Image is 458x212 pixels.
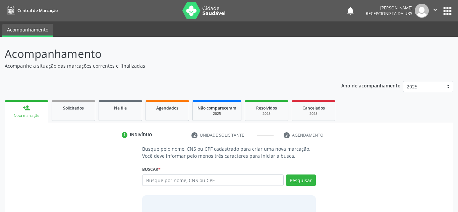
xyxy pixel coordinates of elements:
[142,164,161,174] label: Buscar
[130,132,152,138] div: Indivíduo
[142,145,316,159] p: Busque pelo nome, CNS ou CPF cadastrado para criar uma nova marcação. Você deve informar pelo men...
[346,6,355,15] button: notifications
[415,4,429,18] img: img
[2,24,53,37] a: Acompanhamento
[114,105,127,111] span: Na fila
[5,46,319,62] p: Acompanhamento
[302,105,325,111] span: Cancelados
[142,174,284,186] input: Busque por nome, CNS ou CPF
[286,174,316,186] button: Pesquisar
[197,111,236,116] div: 2025
[432,6,439,13] i: 
[17,8,58,13] span: Central de Marcação
[366,11,412,16] span: Recepcionista da UBS
[366,5,412,11] div: [PERSON_NAME]
[197,105,236,111] span: Não compareceram
[5,5,58,16] a: Central de Marcação
[156,105,178,111] span: Agendados
[429,4,442,18] button: 
[63,105,84,111] span: Solicitados
[297,111,330,116] div: 2025
[250,111,283,116] div: 2025
[256,105,277,111] span: Resolvidos
[23,104,30,112] div: person_add
[442,5,453,17] button: apps
[9,113,44,118] div: Nova marcação
[5,62,319,69] p: Acompanhe a situação das marcações correntes e finalizadas
[122,132,128,138] div: 1
[341,81,401,89] p: Ano de acompanhamento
